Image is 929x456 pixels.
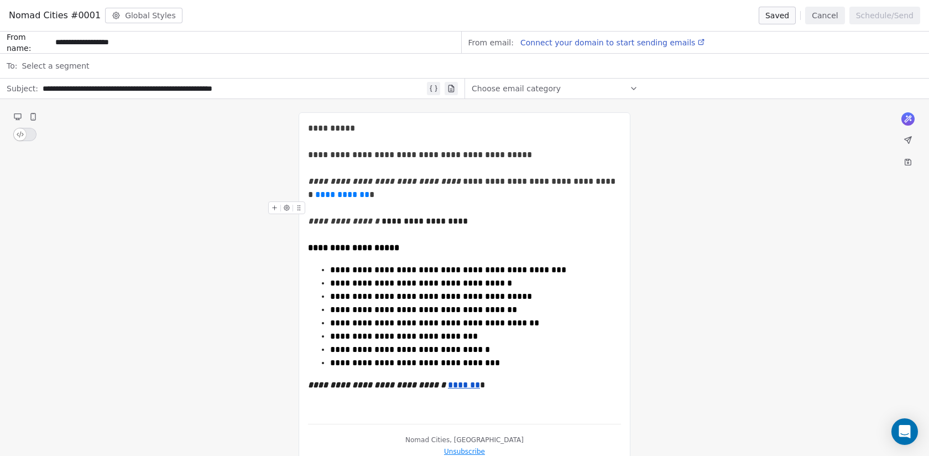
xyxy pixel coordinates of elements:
span: From email: [468,37,514,48]
button: Saved [759,7,796,24]
span: Nomad Cities #0001 [9,9,101,22]
button: Global Styles [105,8,182,23]
span: Subject: [7,83,38,97]
button: Cancel [805,7,844,24]
button: Schedule/Send [849,7,920,24]
div: Open Intercom Messenger [891,418,918,445]
span: From name: [7,32,51,54]
span: Select a segment [22,60,89,71]
span: To: [7,60,17,71]
span: Connect your domain to start sending emails [520,38,695,47]
a: Connect your domain to start sending emails [516,36,705,49]
span: Choose email category [472,83,561,94]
